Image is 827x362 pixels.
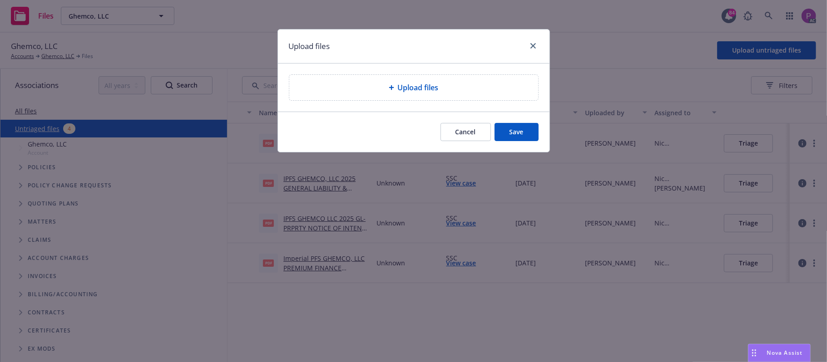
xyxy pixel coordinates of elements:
[767,349,803,357] span: Nova Assist
[398,82,439,93] span: Upload files
[289,74,539,101] div: Upload files
[528,40,539,51] a: close
[289,40,330,52] h1: Upload files
[441,123,491,141] button: Cancel
[748,344,811,362] button: Nova Assist
[495,123,539,141] button: Save
[748,344,760,362] div: Drag to move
